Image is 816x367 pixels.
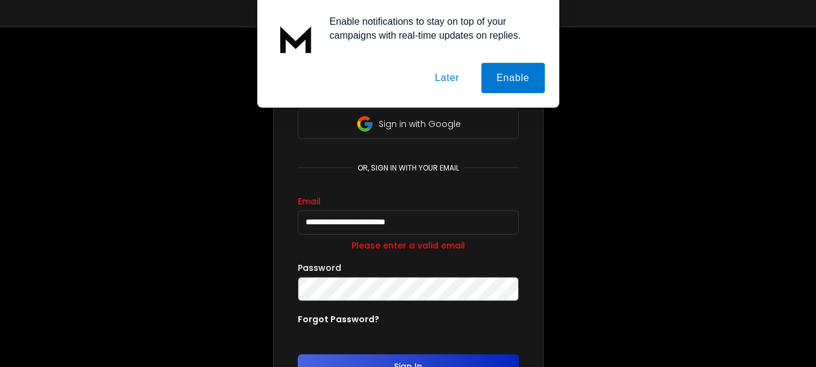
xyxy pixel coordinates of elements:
p: or, sign in with your email [353,163,464,173]
p: Forgot Password? [298,313,379,325]
p: Please enter a valid email [298,239,519,252]
button: Later [420,63,474,93]
label: Password [298,264,341,272]
button: Enable [481,63,545,93]
button: Sign in with Google [298,109,519,139]
label: Email [298,197,321,206]
div: Enable notifications to stay on top of your campaigns with real-time updates on replies. [320,15,545,42]
img: notification icon [272,15,320,63]
p: Sign in with Google [379,118,461,130]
